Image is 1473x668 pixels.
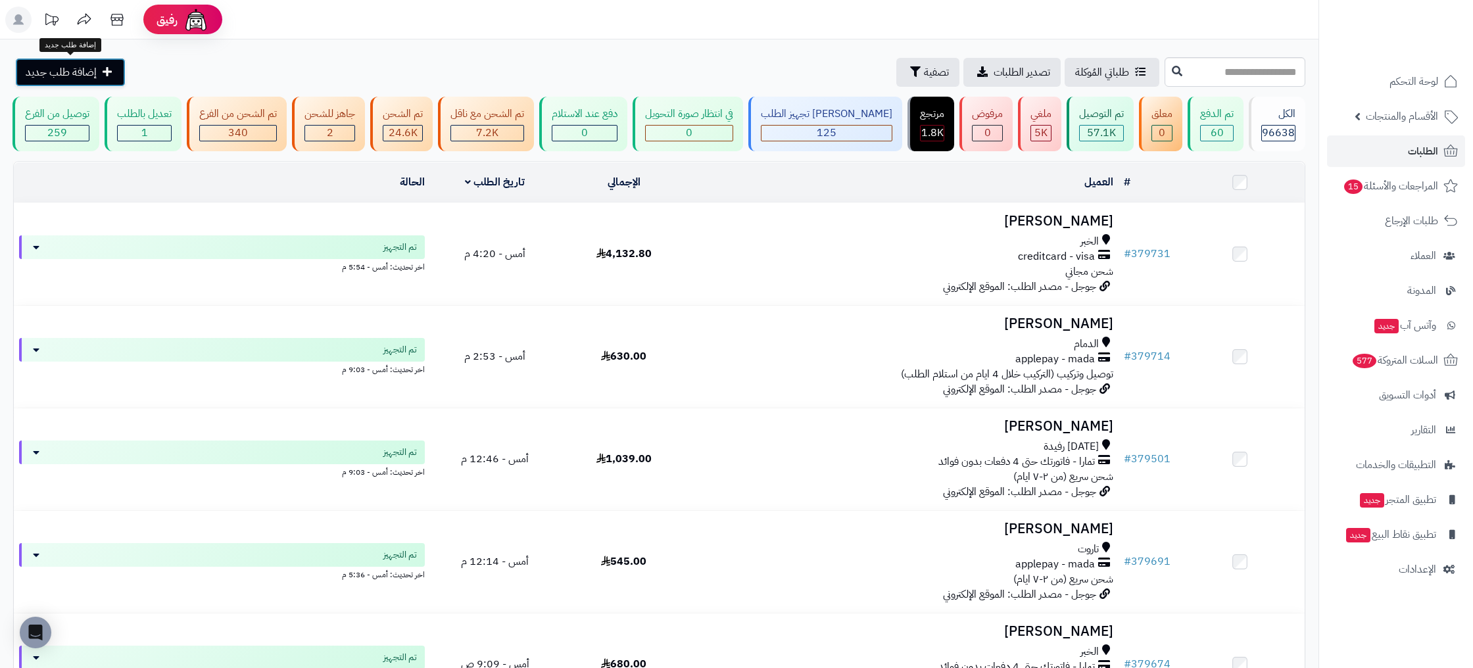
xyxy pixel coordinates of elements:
a: المراجعات والأسئلة15 [1327,170,1465,202]
div: تعديل بالطلب [117,107,172,122]
a: #379691 [1124,554,1171,569]
a: التطبيقات والخدمات [1327,449,1465,481]
a: لوحة التحكم [1327,66,1465,97]
div: مرفوض [972,107,1003,122]
span: طلبات الإرجاع [1385,212,1438,230]
a: تم التوصيل 57.1K [1064,97,1136,151]
a: التقارير [1327,414,1465,446]
span: تصفية [924,64,949,80]
div: 24554 [383,126,422,141]
span: إضافة طلب جديد [26,64,97,80]
h3: [PERSON_NAME] [694,624,1113,639]
a: تاريخ الطلب [465,174,525,190]
span: جوجل - مصدر الطلب: الموقع الإلكتروني [943,381,1096,397]
span: 1 [141,125,148,141]
span: الإعدادات [1399,560,1436,579]
span: [DATE] رفيدة [1044,439,1099,454]
span: جديد [1374,319,1399,333]
a: جاهز للشحن 2 [289,97,368,151]
span: جديد [1360,493,1384,508]
div: تم التوصيل [1079,107,1124,122]
span: توصيل وتركيب (التركيب خلال 4 ايام من استلام الطلب) [901,366,1113,382]
span: تم التجهيز [383,241,417,254]
span: شحن سريع (من ٢-٧ ايام) [1013,571,1113,587]
a: # [1124,174,1130,190]
a: السلات المتروكة577 [1327,345,1465,376]
span: التطبيقات والخدمات [1356,456,1436,474]
span: # [1124,348,1131,364]
span: 5K [1034,125,1048,141]
div: في انتظار صورة التحويل [645,107,733,122]
span: تم التجهيز [383,548,417,561]
div: 1 [118,126,171,141]
span: 4,132.80 [596,246,652,262]
div: 2 [305,126,354,141]
span: الدمام [1074,337,1099,352]
span: تمارا - فاتورتك حتى 4 دفعات بدون فوائد [938,454,1095,469]
span: جوجل - مصدر الطلب: الموقع الإلكتروني [943,484,1096,500]
span: العملاء [1411,247,1436,265]
a: دفع عند الاستلام 0 [537,97,630,151]
span: applepay - mada [1015,557,1095,572]
a: تم الشحن 24.6K [368,97,435,151]
span: طلباتي المُوكلة [1075,64,1129,80]
a: [PERSON_NAME] تجهيز الطلب 125 [746,97,905,151]
a: الإعدادات [1327,554,1465,585]
span: المدونة [1407,281,1436,300]
div: 7222 [451,126,523,141]
a: طلبات الإرجاع [1327,205,1465,237]
a: مرفوض 0 [957,97,1015,151]
span: تطبيق المتجر [1359,490,1436,509]
a: تصدير الطلبات [963,58,1061,87]
span: تم التجهيز [383,651,417,664]
span: وآتس آب [1373,316,1436,335]
span: 0 [1159,125,1165,141]
span: 0 [686,125,692,141]
a: أدوات التسويق [1327,379,1465,411]
span: جوجل - مصدر الطلب: الموقع الإلكتروني [943,586,1096,602]
span: المراجعات والأسئلة [1343,177,1438,195]
a: #379501 [1124,451,1171,467]
h3: [PERSON_NAME] [694,521,1113,537]
span: 7.2K [476,125,498,141]
span: شحن مجاني [1065,264,1113,279]
span: الطلبات [1408,142,1438,160]
div: 0 [552,126,617,141]
a: العملاء [1327,240,1465,272]
div: اخر تحديث: أمس - 5:54 م [19,259,425,273]
a: تم الشحن من الفرع 340 [184,97,289,151]
div: تم الشحن من الفرع [199,107,277,122]
a: المدونة [1327,275,1465,306]
span: creditcard - visa [1018,249,1095,264]
span: 57.1K [1087,125,1116,141]
a: تعديل بالطلب 1 [102,97,184,151]
span: 15 [1343,179,1364,195]
div: Open Intercom Messenger [20,617,51,648]
a: العميل [1084,174,1113,190]
img: ai-face.png [183,7,209,33]
a: #379731 [1124,246,1171,262]
a: الكل96638 [1246,97,1308,151]
div: اخر تحديث: أمس - 5:36 م [19,567,425,581]
h3: [PERSON_NAME] [694,419,1113,434]
div: 60 [1201,126,1233,141]
span: شحن سريع (من ٢-٧ ايام) [1013,469,1113,485]
div: 0 [1152,126,1172,141]
div: الكل [1261,107,1295,122]
a: الإجمالي [608,174,640,190]
div: تم الدفع [1200,107,1234,122]
a: في انتظار صورة التحويل 0 [630,97,746,151]
a: تطبيق نقاط البيعجديد [1327,519,1465,550]
h3: [PERSON_NAME] [694,214,1113,229]
div: ملغي [1030,107,1051,122]
span: أمس - 12:46 م [461,451,529,467]
a: تحديثات المنصة [35,7,68,36]
a: طلباتي المُوكلة [1065,58,1159,87]
a: وآتس آبجديد [1327,310,1465,341]
span: تم التجهيز [383,446,417,459]
a: تم الدفع 60 [1185,97,1246,151]
div: 259 [26,126,89,141]
button: تصفية [896,58,959,87]
div: اخر تحديث: أمس - 9:03 م [19,362,425,375]
div: اخر تحديث: أمس - 9:03 م [19,464,425,478]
